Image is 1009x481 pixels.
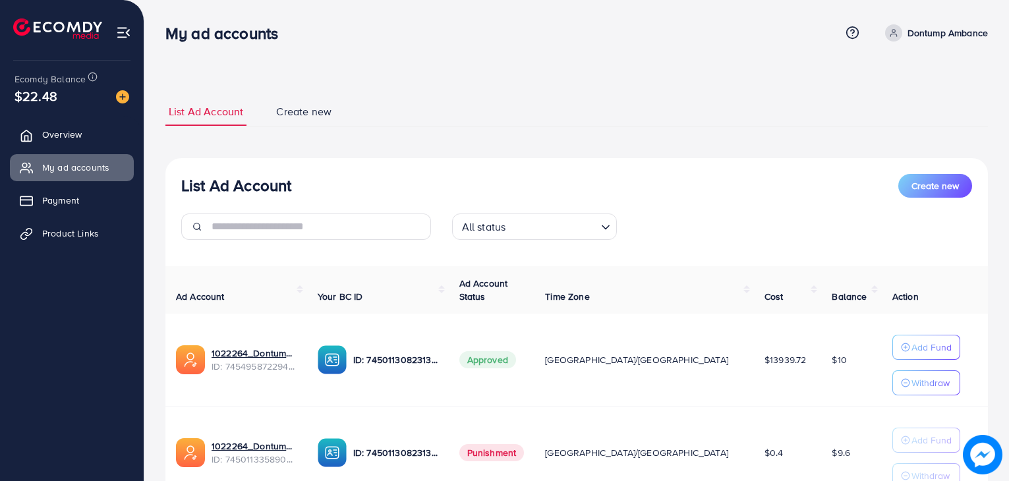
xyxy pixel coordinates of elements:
a: Overview [10,121,134,148]
span: Balance [832,290,867,303]
button: Add Fund [892,428,960,453]
span: Punishment [459,444,525,461]
p: ID: 7450113082313572369 [353,352,438,368]
img: menu [116,25,131,40]
img: ic-ads-acc.e4c84228.svg [176,345,205,374]
img: image [967,439,998,470]
img: ic-ads-acc.e4c84228.svg [176,438,205,467]
button: Add Fund [892,335,960,360]
span: $9.6 [832,446,850,459]
span: Cost [764,290,784,303]
span: Create new [911,179,959,192]
button: Create new [898,174,972,198]
a: My ad accounts [10,154,134,181]
button: Withdraw [892,370,960,395]
span: Ad Account [176,290,225,303]
a: Payment [10,187,134,213]
span: Ecomdy Balance [14,72,86,86]
span: Approved [459,351,516,368]
span: $13939.72 [764,353,806,366]
img: image [116,90,129,103]
span: Product Links [42,227,99,240]
a: Product Links [10,220,134,246]
span: ID: 7454958722943893505 [212,360,297,373]
p: Add Fund [911,432,952,448]
span: Time Zone [545,290,589,303]
p: Dontump Ambance [908,25,988,41]
span: List Ad Account [169,104,243,119]
div: <span class='underline'>1022264_Dontump Ambance_1734614691309</span></br>7450113358906392577 [212,439,297,467]
a: 1022264_Dontump Ambance_1734614691309 [212,439,297,453]
div: Search for option [452,213,617,240]
span: $22.48 [14,86,57,105]
span: $10 [832,353,846,366]
span: All status [459,217,509,237]
span: Create new [276,104,332,119]
p: ID: 7450113082313572369 [353,445,438,461]
span: [GEOGRAPHIC_DATA]/[GEOGRAPHIC_DATA] [545,353,728,366]
span: [GEOGRAPHIC_DATA]/[GEOGRAPHIC_DATA] [545,446,728,459]
a: 1022264_Dontump_Ambance_1735742847027 [212,347,297,360]
span: My ad accounts [42,161,109,174]
span: Ad Account Status [459,277,508,303]
p: Add Fund [911,339,952,355]
h3: List Ad Account [181,176,291,195]
span: ID: 7450113358906392577 [212,453,297,466]
span: Payment [42,194,79,207]
h3: My ad accounts [165,24,289,43]
span: Your BC ID [318,290,363,303]
p: Withdraw [911,375,950,391]
a: Dontump Ambance [880,24,988,42]
img: logo [13,18,102,39]
div: <span class='underline'>1022264_Dontump_Ambance_1735742847027</span></br>7454958722943893505 [212,347,297,374]
img: ic-ba-acc.ded83a64.svg [318,438,347,467]
img: ic-ba-acc.ded83a64.svg [318,345,347,374]
span: Action [892,290,919,303]
span: $0.4 [764,446,784,459]
span: Overview [42,128,82,141]
input: Search for option [509,215,595,237]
